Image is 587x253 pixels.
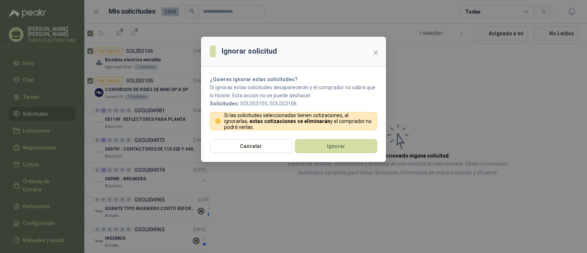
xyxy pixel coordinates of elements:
[295,139,377,153] button: Ignorar
[210,100,377,108] p: SOL053105, SOL053106
[210,76,298,82] strong: ¿Quieres ignorar estas solicitudes?
[373,50,379,55] span: close
[249,118,330,124] strong: estas cotizaciones se eliminarán
[210,139,292,153] button: Cancelar
[370,47,382,58] button: Close
[210,101,239,106] b: Solicitudes:
[224,112,373,130] p: Si las solicitudes seleccionadas tienen cotizaciones, al ignorarlas, y el comprador no podrá verlas.
[222,46,277,57] h3: Ignorar solicitud
[210,83,377,100] p: Si ignoras estas solicitudes desaparecerán y el comprador no sabrá que lo hiciste. Esta acción no...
